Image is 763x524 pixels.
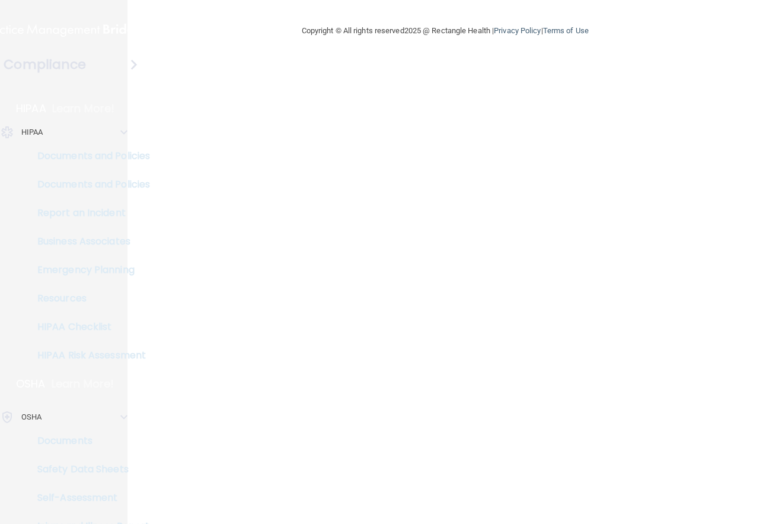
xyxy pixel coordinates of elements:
p: Self-Assessment [8,492,170,504]
p: HIPAA Risk Assessment [8,350,170,361]
p: Safety Data Sheets [8,463,170,475]
p: Learn More! [52,377,114,391]
h4: Compliance [4,56,86,73]
p: Business Associates [8,236,170,247]
p: Documents and Policies [8,150,170,162]
a: Privacy Policy [494,26,541,35]
p: OSHA [21,410,41,424]
a: Terms of Use [543,26,589,35]
p: HIPAA [21,125,43,139]
p: OSHA [16,377,46,391]
p: HIPAA Checklist [8,321,170,333]
p: Resources [8,293,170,304]
p: Documents and Policies [8,179,170,190]
p: Documents [8,435,170,447]
p: Learn More! [52,101,115,116]
div: Copyright © All rights reserved 2025 @ Rectangle Health | | [229,12,662,50]
p: Report an Incident [8,207,170,219]
p: Emergency Planning [8,264,170,276]
p: HIPAA [16,101,46,116]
